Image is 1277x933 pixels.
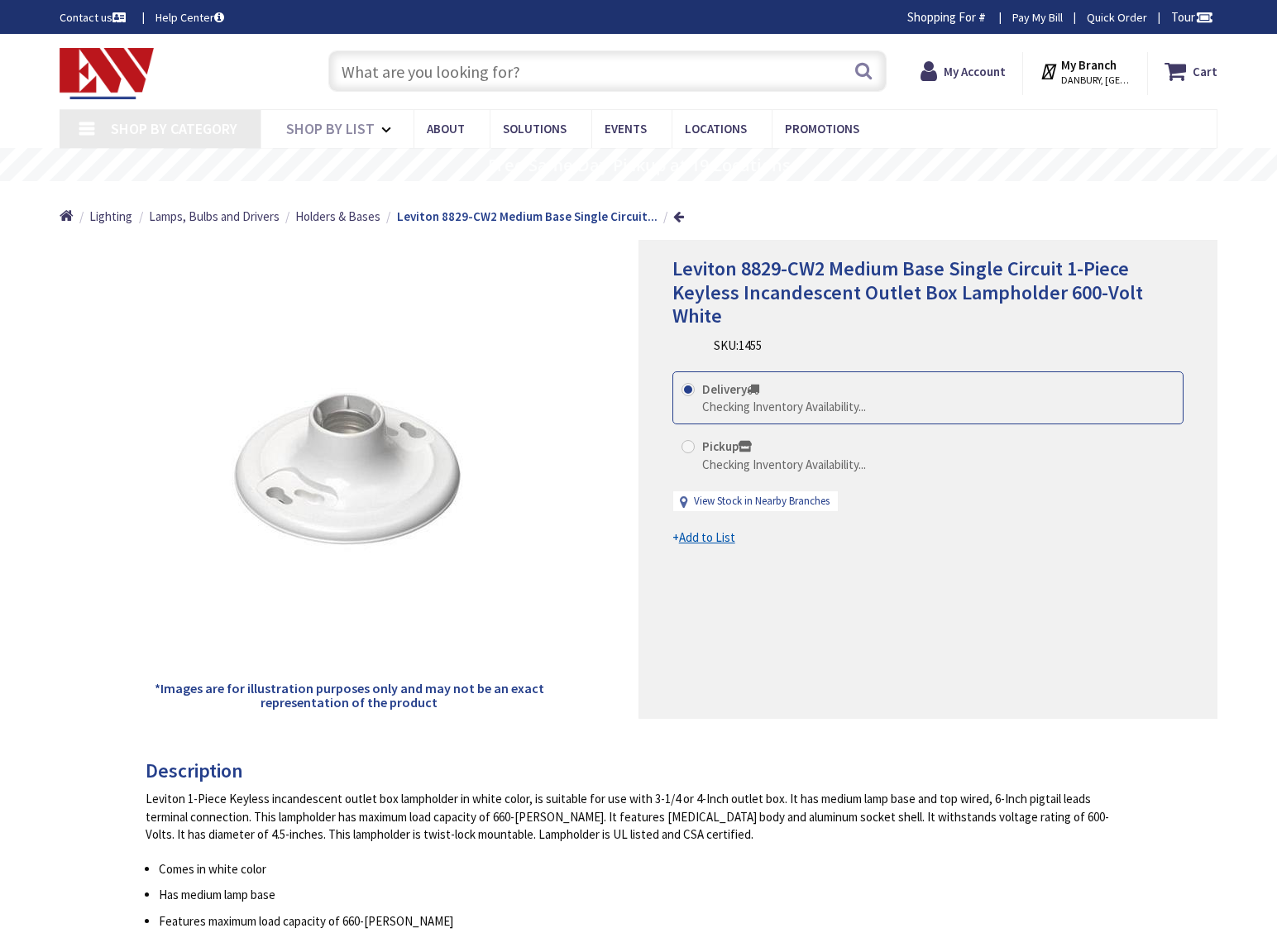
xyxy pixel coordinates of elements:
[672,529,735,545] span: +
[286,119,375,138] span: Shop By List
[155,9,224,26] a: Help Center
[785,121,859,136] span: Promotions
[672,256,1143,329] span: Leviton 8829-CW2 Medium Base Single Circuit 1-Piece Keyless Incandescent Outlet Box Lampholder 60...
[488,156,791,175] rs-layer: Free Same Day Pickup at 19 Locations
[978,9,986,25] strong: #
[89,208,132,224] span: Lighting
[679,529,735,545] u: Add to List
[427,121,465,136] span: About
[146,790,1119,843] div: Leviton 1-Piece Keyless incandescent outlet box lampholder in white color, is suitable for use wi...
[146,760,1119,782] h3: Description
[159,886,1119,903] li: Has medium lamp base
[1087,9,1147,26] a: Quick Order
[702,381,759,397] strong: Delivery
[739,337,762,353] span: 1455
[714,337,762,354] div: SKU:
[503,121,567,136] span: Solutions
[1061,74,1131,87] span: DANBURY, [GEOGRAPHIC_DATA]
[1012,9,1063,26] a: Pay My Bill
[907,9,976,25] span: Shopping For
[694,494,830,510] a: View Stock in Nearby Branches
[149,208,280,224] span: Lamps, Bulbs and Drivers
[1040,56,1131,86] div: My Branch DANBURY, [GEOGRAPHIC_DATA]
[702,438,752,454] strong: Pickup
[295,208,380,225] a: Holders & Bases
[397,208,658,224] strong: Leviton 8829-CW2 Medium Base Single Circuit...
[685,121,747,136] span: Locations
[1061,57,1117,73] strong: My Branch
[159,912,1119,930] li: Features maximum load capacity of 660-[PERSON_NAME]
[111,119,237,138] span: Shop By Category
[944,64,1006,79] strong: My Account
[60,48,154,99] img: Electrical Wholesalers, Inc.
[702,456,866,473] div: Checking Inventory Availability...
[702,398,866,415] div: Checking Inventory Availability...
[1193,56,1217,86] strong: Cart
[605,121,647,136] span: Events
[89,208,132,225] a: Lighting
[60,9,129,26] a: Contact us
[1171,9,1213,25] span: Tour
[295,208,380,224] span: Holders & Bases
[1165,56,1217,86] a: Cart
[328,50,887,92] input: What are you looking for?
[149,208,280,225] a: Lamps, Bulbs and Drivers
[159,860,1119,878] li: Comes in white color
[921,56,1006,86] a: My Account
[225,347,473,596] img: Leviton 8829-CW2 Medium Base Single Circuit 1-Piece Keyless Incandescent Outlet Box Lampholder 60...
[672,529,735,546] a: +Add to List
[152,682,546,711] h5: *Images are for illustration purposes only and may not be an exact representation of the product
